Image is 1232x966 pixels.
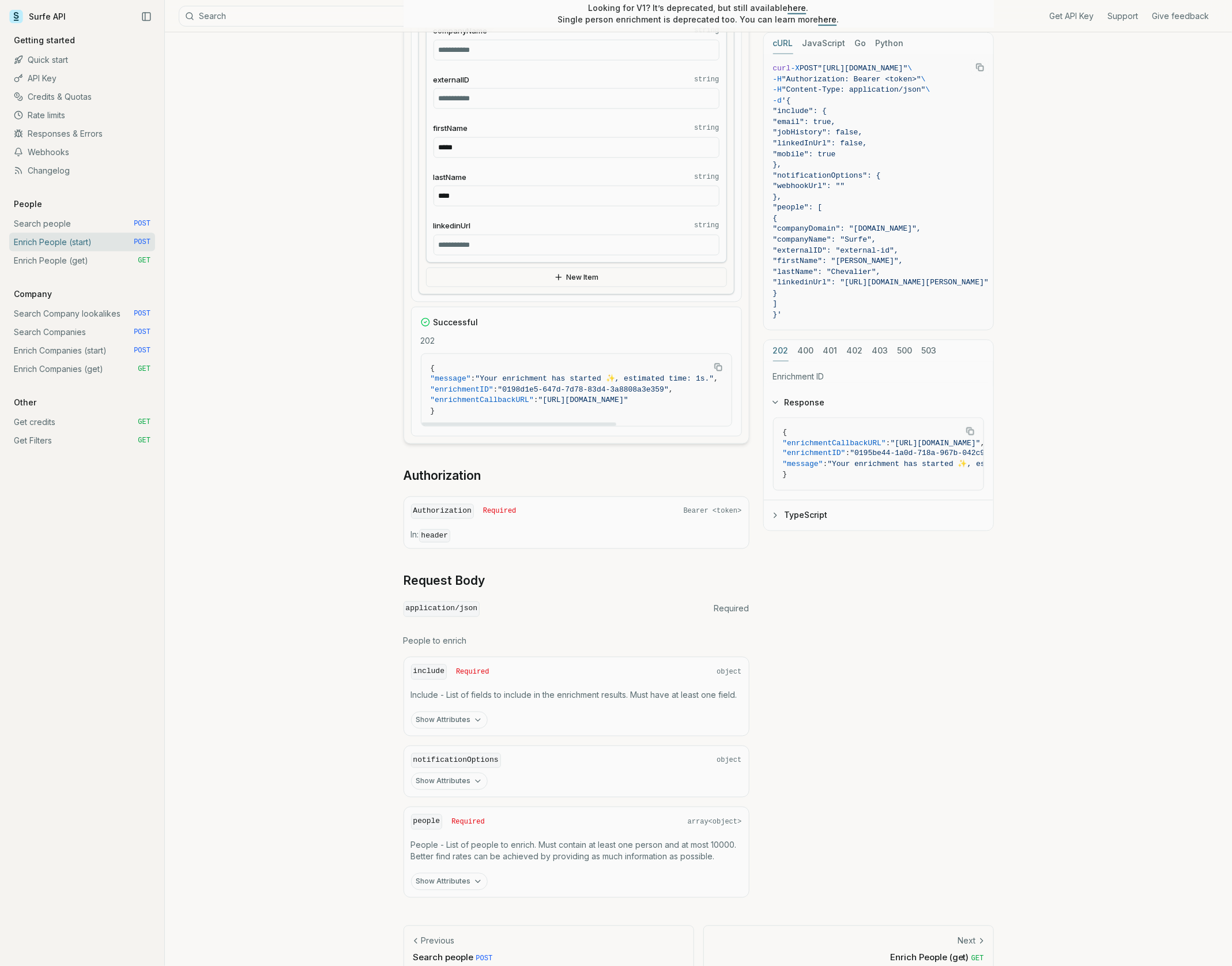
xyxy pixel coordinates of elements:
span: GET [138,256,150,265]
a: Request Body [404,573,485,589]
button: Show Attributes [411,773,488,790]
span: "Authorization: Bearer <token>" [782,75,921,84]
a: Surfe API [9,8,66,25]
span: "include": { [773,107,827,115]
button: 202 [773,340,789,362]
code: include [411,664,447,680]
button: Python [876,33,904,54]
button: Copy Text [710,359,727,376]
a: Webhooks [9,143,155,161]
p: Getting started [9,35,80,46]
a: Responses & Errors [9,125,155,143]
div: Response [764,418,993,500]
button: Go [855,33,866,54]
span: "externalID": "external-id", [773,246,899,255]
a: Enrich Companies (start) POST [9,341,155,360]
span: "message" [783,460,823,469]
a: Search Companies POST [9,323,155,341]
span: POST [134,346,150,355]
span: "jobHistory": false, [773,128,863,137]
button: Show Attributes [411,873,488,890]
p: Enrich People (get) [713,952,984,964]
a: here [819,14,837,24]
span: "linkedinUrl": "[URL][DOMAIN_NAME][PERSON_NAME]" [773,278,989,287]
span: Required [456,668,489,677]
span: }, [773,160,782,169]
span: "0198d1e5-647d-7d78-83d4-3a8808a3e359" [498,385,669,394]
span: "companyName": "Surfe", [773,235,876,244]
span: "companyDomain": "[DOMAIN_NAME]", [773,224,921,233]
span: POST [134,328,150,337]
span: "enrichmentID" [783,449,846,458]
p: Other [9,397,41,408]
span: externalID [434,74,470,85]
span: }, [773,193,782,201]
button: cURL [773,33,793,54]
p: People - List of people to enrich. Must contain at least one person and at most 10000. Better fin... [411,840,742,863]
span: -H [773,85,782,94]
span: , [714,374,718,383]
span: { [431,364,435,373]
code: header [419,529,451,543]
code: people [411,814,443,830]
span: Required [451,818,485,827]
p: People to enrich [404,636,749,647]
span: "enrichmentCallbackURL" [431,396,534,404]
span: lastName [434,172,467,183]
span: POST [134,309,150,318]
a: Enrich People (get) GET [9,251,155,270]
span: \ [926,85,930,94]
span: POST [476,955,493,963]
a: Give feedback [1152,10,1209,22]
span: "people": [ [773,203,823,212]
span: \ [921,75,926,84]
button: Search⌘K [179,6,467,27]
span: : [823,460,828,469]
button: 401 [823,340,838,362]
span: : [471,374,476,383]
code: notificationOptions [411,753,501,769]
span: "0195be44-1a0d-718a-967b-042c9d17ffd7" [850,449,1021,458]
span: linkedinUrl [434,220,471,231]
a: here [788,3,807,13]
span: -H [773,75,782,84]
a: Changelog [9,161,155,180]
span: } [773,289,778,298]
div: Successful [421,317,732,328]
span: firstName [434,123,468,134]
span: { [783,428,788,437]
a: Enrich People (start) POST [9,233,155,251]
span: , [669,385,673,394]
span: GET [971,955,984,963]
p: People [9,198,47,210]
span: '{ [782,96,791,105]
span: "enrichmentCallbackURL" [783,439,886,448]
p: Looking for V1? It’s deprecated, but still available . Single person enrichment is deprecated too... [558,2,839,25]
span: curl [773,64,791,73]
button: Copy Text [971,59,989,76]
p: Include - List of fields to include in the enrichment results. Must have at least one field. [411,690,742,701]
span: "message" [431,374,471,383]
a: Get credits GET [9,413,155,431]
span: Bearer <token> [684,507,742,516]
span: "Your enrichment has started ✨, estimated time: 2 seconds." [828,460,1098,469]
span: , [981,439,985,448]
span: : [534,396,538,404]
span: "[URL][DOMAIN_NAME]" [818,64,908,73]
p: 202 [421,335,732,347]
button: 402 [847,340,863,362]
p: Search people [413,952,684,964]
a: Search people POST [9,215,155,233]
span: ] [773,299,778,308]
p: Company [9,288,56,300]
button: Show Attributes [411,712,488,729]
span: : [886,439,891,448]
button: 403 [872,340,888,362]
code: string [694,123,719,133]
span: "notificationOptions": { [773,171,881,180]
p: Previous [421,935,455,947]
a: Search Company lookalikes POST [9,305,155,323]
span: GET [138,436,150,445]
span: "mobile": true [773,150,836,159]
span: { [773,214,778,223]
